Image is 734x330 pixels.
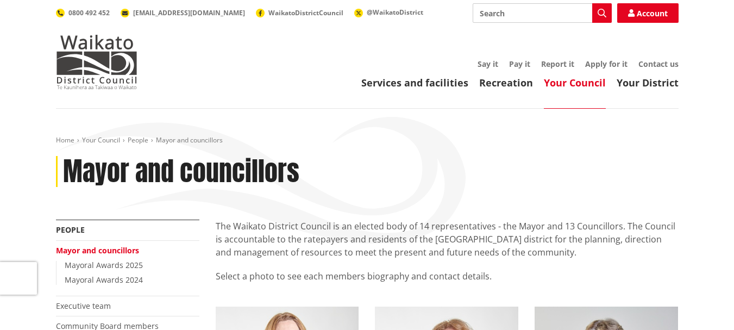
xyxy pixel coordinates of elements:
a: Say it [478,59,498,69]
input: Search input [473,3,612,23]
a: People [56,225,85,235]
a: Contact us [638,59,679,69]
span: 0800 492 452 [68,8,110,17]
span: @WaikatoDistrict [367,8,423,17]
a: WaikatoDistrictCouncil [256,8,343,17]
a: Executive team [56,301,111,311]
a: 0800 492 452 [56,8,110,17]
span: Mayor and councillors [156,135,223,145]
a: Home [56,135,74,145]
a: Mayoral Awards 2024 [65,275,143,285]
a: Your Council [82,135,120,145]
h1: Mayor and councillors [63,156,299,188]
a: Mayor and councillors [56,245,139,256]
img: Waikato District Council - Te Kaunihera aa Takiwaa o Waikato [56,35,137,89]
a: [EMAIL_ADDRESS][DOMAIN_NAME] [121,8,245,17]
a: Account [617,3,679,23]
a: Your Council [544,76,606,89]
a: People [128,135,148,145]
a: Mayoral Awards 2025 [65,260,143,270]
a: Your District [617,76,679,89]
p: Select a photo to see each members biography and contact details. [216,270,679,296]
a: Services and facilities [361,76,468,89]
span: WaikatoDistrictCouncil [268,8,343,17]
span: [EMAIL_ADDRESS][DOMAIN_NAME] [133,8,245,17]
a: Recreation [479,76,533,89]
nav: breadcrumb [56,136,679,145]
a: Pay it [509,59,530,69]
a: Apply for it [585,59,628,69]
p: The Waikato District Council is an elected body of 14 representatives - the Mayor and 13 Councill... [216,220,679,259]
a: @WaikatoDistrict [354,8,423,17]
a: Report it [541,59,574,69]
